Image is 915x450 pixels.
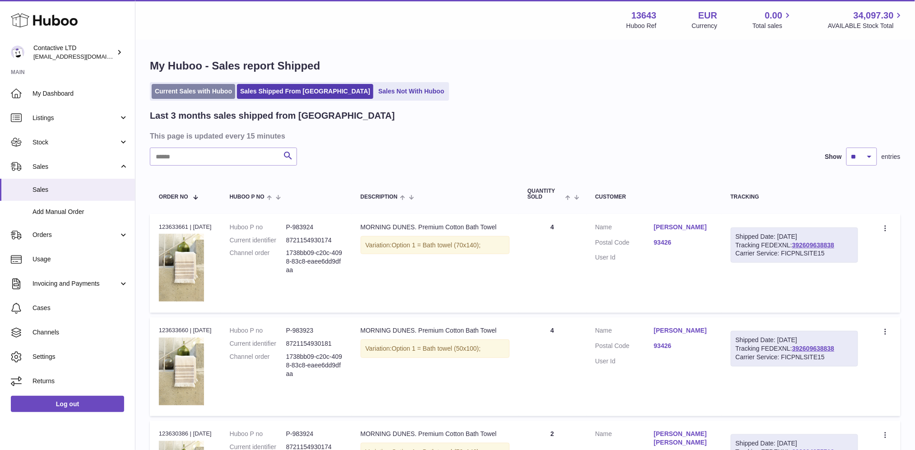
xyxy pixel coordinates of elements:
[33,377,128,385] span: Returns
[595,326,654,337] dt: Name
[33,208,128,216] span: Add Manual Order
[230,339,286,348] dt: Current identifier
[33,162,119,171] span: Sales
[159,223,212,231] div: 123633661 | [DATE]
[361,339,510,358] div: Variation:
[752,9,793,30] a: 0.00 Total sales
[33,53,133,60] span: [EMAIL_ADDRESS][DOMAIN_NAME]
[392,241,481,249] span: Option 1 = Bath towel (70x140);
[736,353,854,362] div: Carrier Service: FICPNLSITE15
[731,331,859,366] div: Tracking FEDEXNL:
[736,336,854,344] div: Shipped Date: [DATE]
[33,138,119,147] span: Stock
[736,249,854,258] div: Carrier Service: FICPNLSITE15
[286,339,343,348] dd: 8721154930181
[361,223,510,232] div: MORNING DUNES. Premium Cotton Bath Towel
[361,430,510,438] div: MORNING DUNES. Premium Cotton Bath Towel
[828,22,904,30] span: AVAILABLE Stock Total
[595,342,654,353] dt: Postal Code
[11,396,124,412] a: Log out
[654,238,713,247] a: 93426
[654,223,713,232] a: [PERSON_NAME]
[595,253,654,262] dt: User Id
[692,22,718,30] div: Currency
[286,236,343,245] dd: 8721154930174
[150,110,395,122] h2: Last 3 months sales shipped from [GEOGRAPHIC_DATA]
[519,214,586,313] td: 4
[286,353,343,378] dd: 1738bb09-c20c-4098-83c8-eaee6dd9dfaa
[595,357,654,366] dt: User Id
[731,194,859,200] div: Tracking
[159,326,212,334] div: 123633660 | [DATE]
[854,9,894,22] span: 34,097.30
[528,188,563,200] span: Quantity Sold
[286,223,343,232] dd: P-983924
[33,89,128,98] span: My Dashboard
[595,238,654,249] dt: Postal Code
[752,22,793,30] span: Total sales
[361,194,398,200] span: Description
[230,430,286,438] dt: Huboo P no
[882,153,901,161] span: entries
[361,326,510,335] div: MORNING DUNES. Premium Cotton Bath Towel
[825,153,842,161] label: Show
[159,430,212,438] div: 123630386 | [DATE]
[654,342,713,350] a: 93426
[595,223,654,234] dt: Name
[150,131,898,141] h3: This page is updated every 15 minutes
[159,338,204,405] img: morning_dunes_premium_cotton_bath_towel_2.jpg
[159,194,188,200] span: Order No
[150,59,901,73] h1: My Huboo - Sales report Shipped
[230,223,286,232] dt: Huboo P no
[230,249,286,274] dt: Channel order
[736,232,854,241] div: Shipped Date: [DATE]
[33,279,119,288] span: Invoicing and Payments
[159,234,204,302] img: morning_dunes_premium_cotton_bath_towel_2.jpg
[361,236,510,255] div: Variation:
[33,304,128,312] span: Cases
[230,236,286,245] dt: Current identifier
[731,227,859,263] div: Tracking FEDEXNL:
[792,345,834,352] a: 392609638838
[33,114,119,122] span: Listings
[11,46,24,59] img: soul@SOWLhome.com
[375,84,447,99] a: Sales Not With Huboo
[33,231,119,239] span: Orders
[654,430,713,447] a: [PERSON_NAME] [PERSON_NAME]
[595,194,713,200] div: Customer
[33,44,115,61] div: Contactive LTD
[33,353,128,361] span: Settings
[627,22,657,30] div: Huboo Ref
[595,430,654,449] dt: Name
[392,345,481,352] span: Option 1 = Bath towel (50x100);
[230,194,265,200] span: Huboo P no
[237,84,373,99] a: Sales Shipped From [GEOGRAPHIC_DATA]
[736,439,854,448] div: Shipped Date: [DATE]
[286,326,343,335] dd: P-983923
[286,430,343,438] dd: P-983924
[828,9,904,30] a: 34,097.30 AVAILABLE Stock Total
[230,326,286,335] dt: Huboo P no
[33,186,128,194] span: Sales
[792,241,834,249] a: 392609638838
[632,9,657,22] strong: 13643
[698,9,717,22] strong: EUR
[152,84,235,99] a: Current Sales with Huboo
[765,9,783,22] span: 0.00
[230,353,286,378] dt: Channel order
[33,328,128,337] span: Channels
[33,255,128,264] span: Usage
[654,326,713,335] a: [PERSON_NAME]
[286,249,343,274] dd: 1738bb09-c20c-4098-83c8-eaee6dd9dfaa
[519,317,586,416] td: 4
